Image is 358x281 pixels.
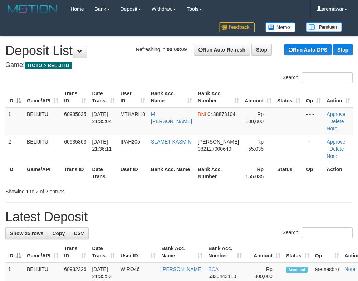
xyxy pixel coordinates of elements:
th: Date Trans. [89,163,117,183]
input: Search: [302,227,353,238]
th: Action: activate to sort column ascending [324,87,353,107]
td: 2 [5,135,24,163]
span: Show 25 rows [10,231,43,236]
span: Rp 55,035 [248,139,264,152]
span: Copy 082127000640 to clipboard [198,146,231,152]
th: Amount: activate to sort column ascending [245,242,283,262]
a: CSV [69,227,89,239]
span: Rp 100,000 [245,111,264,124]
img: MOTION_logo.png [5,4,60,14]
th: Bank Acc. Number: activate to sort column ascending [195,87,242,107]
th: Game/API [24,163,61,183]
strong: 00:00:09 [167,47,187,52]
th: Bank Acc. Name: activate to sort column ascending [148,87,195,107]
th: ID: activate to sort column descending [5,242,24,262]
th: Game/API: activate to sort column ascending [24,242,61,262]
a: Run Auto-Refresh [194,44,250,56]
label: Search: [283,227,353,238]
th: Game/API: activate to sort column ascending [24,87,61,107]
td: - - - [303,135,324,163]
th: Rp 155.035 [242,163,274,183]
h4: Game: [5,62,353,69]
a: Delete [329,118,344,124]
th: Op: activate to sort column ascending [312,242,342,262]
th: ID [5,163,24,183]
span: BCA [208,266,218,272]
a: M [PERSON_NAME] [151,111,192,124]
span: Accepted [286,267,308,273]
label: Search: [283,72,353,83]
th: Date Trans.: activate to sort column ascending [89,87,117,107]
th: Date Trans.: activate to sort column ascending [89,242,117,262]
a: Approve [327,111,345,117]
span: [DATE] 21:35:04 [92,111,112,124]
th: Trans ID: activate to sort column ascending [61,242,89,262]
th: ID: activate to sort column descending [5,87,24,107]
a: Stop [251,44,272,56]
th: Status [274,163,303,183]
th: Op [303,163,324,183]
a: Run Auto-DPS [284,44,332,55]
span: 60935863 [64,139,86,145]
img: Feedback.jpg [219,22,255,32]
a: Delete [329,146,344,152]
th: Action [324,163,353,183]
h1: Deposit List [5,44,353,58]
td: BELIJITU [24,135,61,163]
td: - - - [303,107,324,135]
input: Search: [302,72,353,83]
a: Approve [327,139,345,145]
th: Op: activate to sort column ascending [303,87,324,107]
span: BNI [198,111,206,117]
span: [DATE] 21:36:11 [92,139,112,152]
a: Show 25 rows [5,227,48,239]
span: MTHARI10 [121,111,145,117]
td: 1 [5,107,24,135]
th: Status: activate to sort column ascending [283,242,312,262]
a: Copy [48,227,69,239]
th: Amount: activate to sort column ascending [242,87,274,107]
div: Showing 1 to 2 of 2 entries [5,185,144,195]
span: 60935035 [64,111,86,117]
span: ITOTO > BELIJITU [25,62,72,69]
th: Bank Acc. Number [195,163,242,183]
th: User ID: activate to sort column ascending [118,87,148,107]
a: Note [327,126,337,131]
span: [PERSON_NAME] [198,139,239,145]
h1: Latest Deposit [5,210,353,224]
th: User ID [118,163,148,183]
a: Note [345,266,355,272]
th: Bank Acc. Name [148,163,195,183]
span: IPAH205 [121,139,140,145]
span: Copy 6330443110 to clipboard [208,273,236,279]
th: User ID: activate to sort column ascending [118,242,159,262]
span: Refreshing in: [136,47,187,52]
span: CSV [74,231,84,236]
a: Stop [333,44,353,55]
th: Trans ID: activate to sort column ascending [61,87,89,107]
th: Bank Acc. Name: activate to sort column ascending [158,242,205,262]
td: BELIJITU [24,107,61,135]
th: Status: activate to sort column ascending [274,87,303,107]
span: Copy 0438878104 to clipboard [207,111,235,117]
img: Button%20Memo.svg [265,22,295,32]
th: Trans ID [61,163,89,183]
span: Copy [52,231,65,236]
img: panduan.png [306,22,342,32]
a: SLAMET KASMIN [151,139,191,145]
a: [PERSON_NAME] [161,266,202,272]
a: Note [327,153,337,159]
th: Bank Acc. Number: activate to sort column ascending [205,242,244,262]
